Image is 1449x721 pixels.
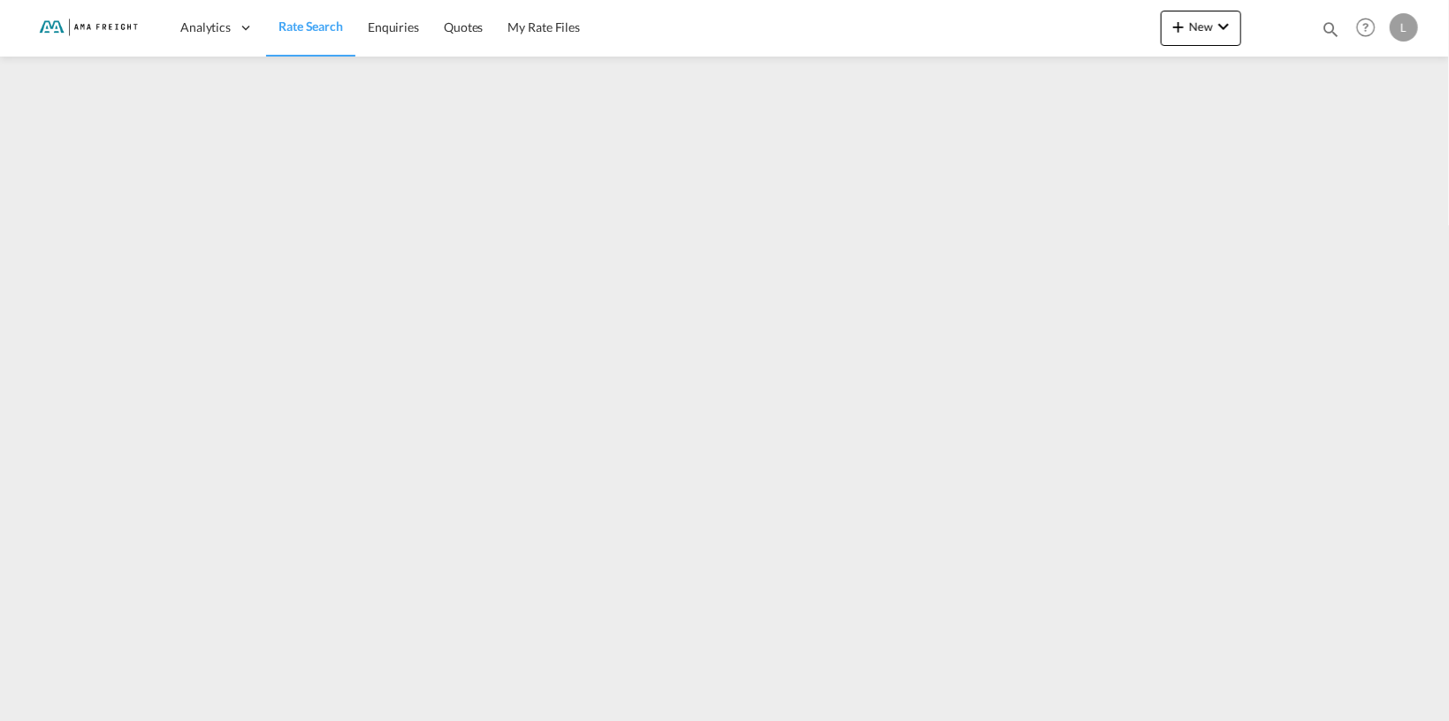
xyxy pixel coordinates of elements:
[27,8,146,48] img: f843cad07f0a11efa29f0335918cc2fb.png
[1351,12,1390,44] div: Help
[1168,16,1189,37] md-icon: icon-plus 400-fg
[508,19,581,34] span: My Rate Files
[444,19,483,34] span: Quotes
[1390,13,1418,42] div: L
[368,19,419,34] span: Enquiries
[1321,19,1340,46] div: icon-magnify
[1168,19,1234,34] span: New
[180,19,231,36] span: Analytics
[1321,19,1340,39] md-icon: icon-magnify
[1351,12,1381,42] span: Help
[278,19,343,34] span: Rate Search
[1213,16,1234,37] md-icon: icon-chevron-down
[1161,11,1241,46] button: icon-plus 400-fgNewicon-chevron-down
